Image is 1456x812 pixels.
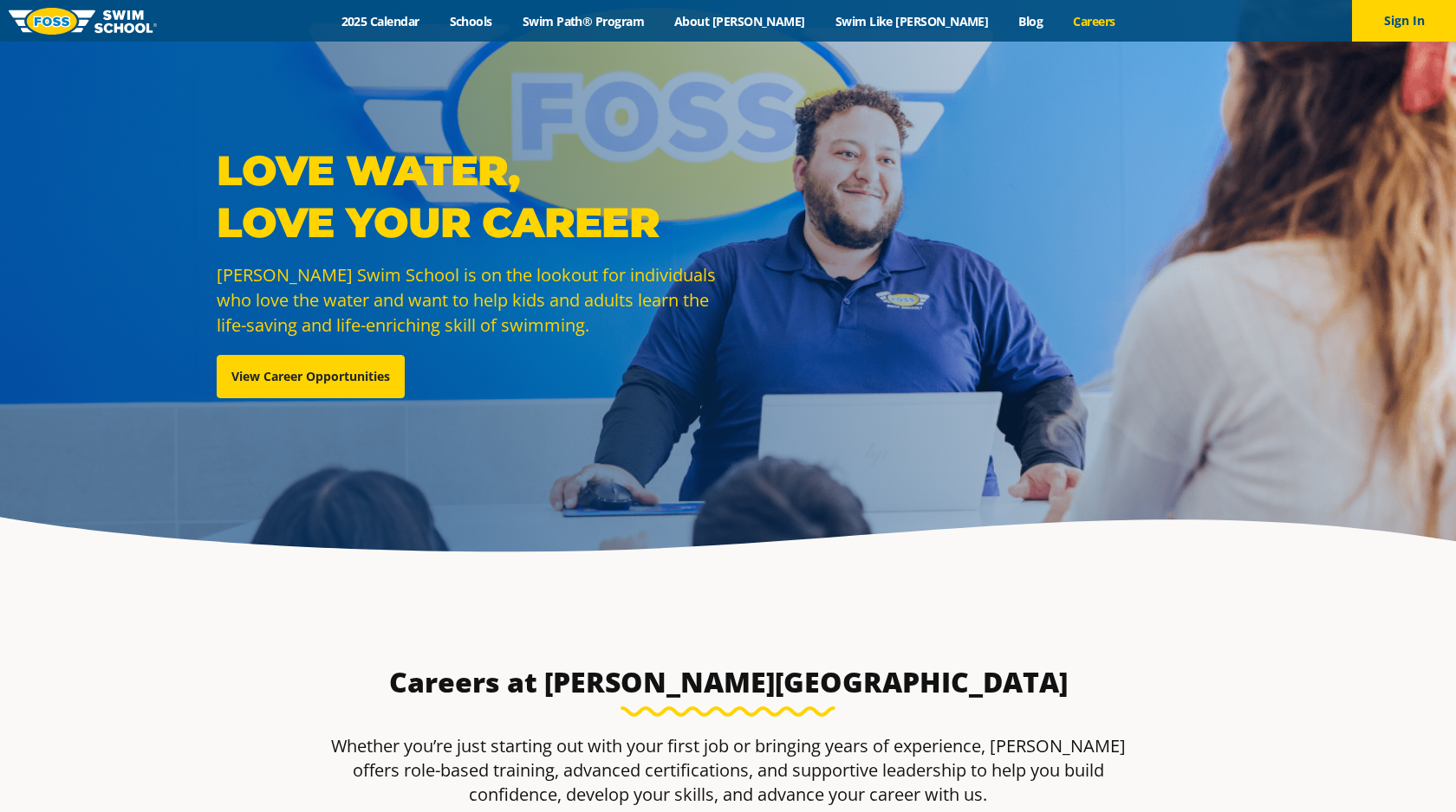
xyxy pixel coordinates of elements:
a: View Career Opportunities [217,355,405,398]
img: FOSS Swim School Logo [9,8,157,35]
a: 2025 Calendar [326,13,434,29]
a: Swim Path® Program [507,13,659,29]
a: Careers [1058,13,1130,29]
a: Swim Like [PERSON_NAME] [820,13,1004,29]
a: Schools [434,13,507,29]
p: Love Water, Love Your Career [217,145,719,248]
h3: Careers at [PERSON_NAME][GEOGRAPHIC_DATA] [319,665,1137,699]
a: Blog [1004,13,1058,29]
span: [PERSON_NAME] Swim School is on the lookout for individuals who love the water and want to help k... [217,263,716,337]
p: Whether you’re just starting out with your first job or bringing years of experience, [PERSON_NAM... [319,734,1137,807]
a: About [PERSON_NAME] [660,13,821,29]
